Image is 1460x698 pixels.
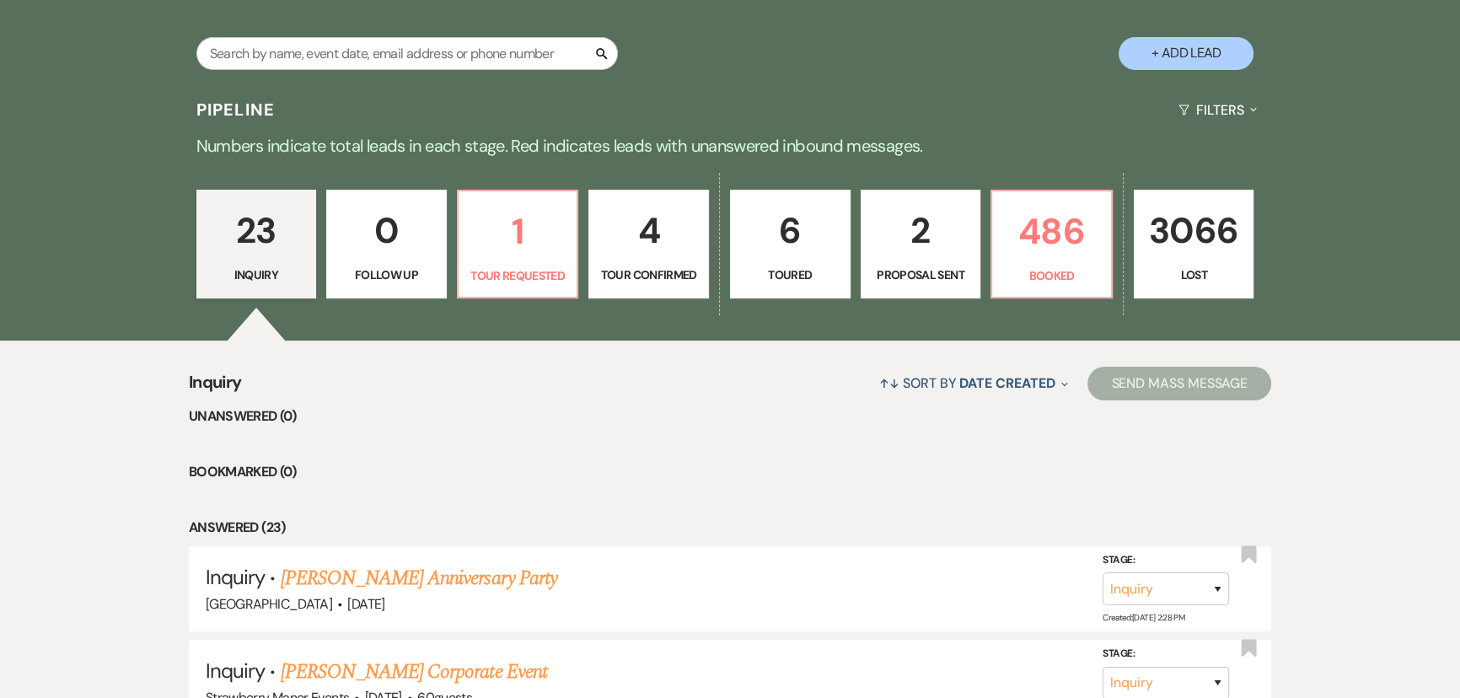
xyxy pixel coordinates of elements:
p: Tour Confirmed [599,266,698,284]
button: + Add Lead [1119,37,1253,70]
p: Lost [1145,266,1243,284]
p: 6 [741,202,840,259]
button: Filters [1172,88,1264,132]
a: 23Inquiry [196,190,317,299]
p: Proposal Sent [872,266,970,284]
p: 1 [469,203,567,260]
p: Inquiry [207,266,306,284]
a: 486Booked [990,190,1113,299]
p: 3066 [1145,202,1243,259]
p: 4 [599,202,698,259]
p: 0 [337,202,436,259]
a: 0Follow Up [326,190,447,299]
p: 486 [1002,203,1101,260]
p: Tour Requested [469,266,567,285]
span: Created: [DATE] 2:28 PM [1103,612,1184,623]
li: Answered (23) [189,517,1271,539]
p: Numbers indicate total leads in each stage. Red indicates leads with unanswered inbound messages. [123,132,1337,159]
p: Booked [1002,266,1101,285]
span: Inquiry [189,369,242,405]
span: ↑↓ [879,374,899,392]
p: 2 [872,202,970,259]
p: Follow Up [337,266,436,284]
label: Stage: [1103,551,1229,570]
a: 6Toured [730,190,851,299]
span: Inquiry [206,564,265,590]
li: Unanswered (0) [189,405,1271,427]
span: [DATE] [347,595,384,613]
h3: Pipeline [196,98,276,121]
p: Toured [741,266,840,284]
a: 4Tour Confirmed [588,190,709,299]
a: [PERSON_NAME] Corporate Event [281,657,547,687]
input: Search by name, event date, email address or phone number [196,37,618,70]
p: 23 [207,202,306,259]
a: 2Proposal Sent [861,190,981,299]
a: 3066Lost [1134,190,1254,299]
a: 1Tour Requested [457,190,579,299]
label: Stage: [1103,645,1229,663]
span: Date Created [959,374,1055,392]
li: Bookmarked (0) [189,461,1271,483]
span: [GEOGRAPHIC_DATA] [206,595,332,613]
a: [PERSON_NAME] Anniversary Party [281,563,557,593]
button: Sort By Date Created [872,361,1075,405]
button: Send Mass Message [1087,367,1271,400]
span: Inquiry [206,658,265,684]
